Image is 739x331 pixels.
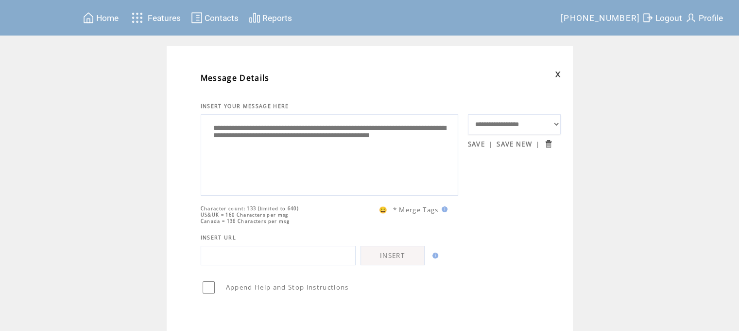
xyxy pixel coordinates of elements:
[393,205,439,214] span: * Merge Tags
[468,140,485,148] a: SAVE
[201,234,236,241] span: INSERT URL
[536,140,540,148] span: |
[201,205,299,212] span: Character count: 133 (limited to 640)
[489,140,493,148] span: |
[201,212,289,218] span: US&UK = 160 Characters per msg
[262,13,292,23] span: Reports
[205,13,239,23] span: Contacts
[127,8,182,27] a: Features
[544,139,553,148] input: Submit
[640,10,684,25] a: Logout
[226,283,349,292] span: Append Help and Stop instructions
[201,218,290,224] span: Canada = 136 Characters per msg
[685,12,697,24] img: profile.svg
[129,10,146,26] img: features.svg
[430,253,438,258] img: help.gif
[249,12,260,24] img: chart.svg
[497,140,532,148] a: SAVE NEW
[189,10,240,25] a: Contacts
[642,12,653,24] img: exit.svg
[81,10,120,25] a: Home
[379,205,388,214] span: 😀
[699,13,723,23] span: Profile
[684,10,724,25] a: Profile
[247,10,293,25] a: Reports
[201,103,289,110] span: INSERT YOUR MESSAGE HERE
[96,13,119,23] span: Home
[191,12,203,24] img: contacts.svg
[361,246,425,265] a: INSERT
[655,13,682,23] span: Logout
[561,13,640,23] span: [PHONE_NUMBER]
[83,12,94,24] img: home.svg
[201,73,270,83] span: Message Details
[148,13,181,23] span: Features
[439,206,447,212] img: help.gif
